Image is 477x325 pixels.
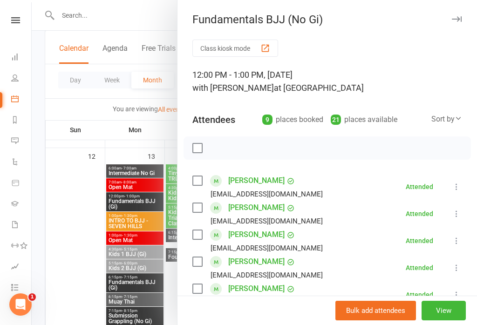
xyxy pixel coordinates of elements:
div: Attended [406,291,433,298]
div: 12:00 PM - 1:00 PM, [DATE] [192,68,462,95]
span: 1 [28,293,36,301]
a: People [11,68,32,89]
iframe: Intercom live chat [9,293,32,316]
a: Dashboard [11,47,32,68]
a: Product Sales [11,173,32,194]
button: Class kiosk mode [192,40,278,57]
div: Attended [406,237,433,244]
div: 21 [331,115,341,125]
div: [EMAIL_ADDRESS][DOMAIN_NAME] [211,242,323,254]
a: Reports [11,110,32,131]
div: places booked [262,113,323,126]
div: Attended [406,183,433,190]
a: Assessments [11,257,32,278]
a: [PERSON_NAME] [228,173,285,188]
a: [PERSON_NAME] [228,281,285,296]
a: [PERSON_NAME] [228,200,285,215]
div: Attended [406,264,433,271]
a: Calendar [11,89,32,110]
span: with [PERSON_NAME] [192,83,274,93]
span: at [GEOGRAPHIC_DATA] [274,83,364,93]
div: [EMAIL_ADDRESS][DOMAIN_NAME] [211,188,323,200]
a: [PERSON_NAME] [228,254,285,269]
div: Attendees [192,113,235,126]
div: places available [331,113,397,126]
div: 9 [262,115,273,125]
div: Sort by [431,113,462,125]
button: Bulk add attendees [335,301,416,320]
div: [EMAIL_ADDRESS][DOMAIN_NAME] [211,215,323,227]
div: [EMAIL_ADDRESS][DOMAIN_NAME] [211,269,323,281]
div: Attended [406,210,433,217]
button: View [422,301,466,320]
a: [PERSON_NAME] [228,227,285,242]
div: Fundamentals BJJ (No Gi) [177,13,477,26]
